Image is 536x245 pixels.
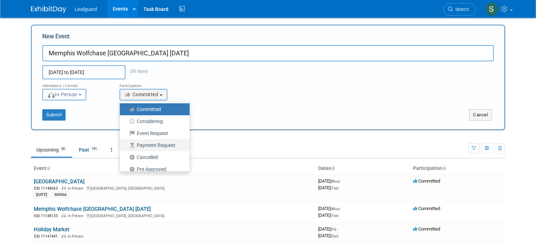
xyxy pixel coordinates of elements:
[123,105,183,114] label: Committed
[62,186,66,190] img: In-Person Event
[331,186,338,190] span: (Tue)
[443,3,476,16] a: Search
[124,92,159,97] span: Committed
[318,206,342,211] span: [DATE]
[119,89,167,100] button: Committed
[123,141,183,150] label: Payment Request
[315,163,410,174] th: Dates
[331,234,338,238] span: (Sun)
[74,143,104,157] a: Past101
[337,226,338,232] span: -
[341,206,342,211] span: -
[125,69,148,74] span: (30 days)
[42,89,86,100] button: In-Person
[413,178,440,184] span: Committed
[341,178,342,184] span: -
[42,45,494,61] input: Name of Trade Show / Conference
[123,153,183,162] label: Cancelled
[318,213,338,218] span: [DATE]
[331,227,336,231] span: (Fri)
[331,165,335,171] a: Sort by Start Date
[62,234,66,238] img: In-Person Event
[68,234,86,239] span: In-Person
[123,117,183,126] label: Considering
[331,207,340,211] span: (Mon)
[42,79,109,88] div: Attendance / Format:
[52,192,69,198] div: 300966
[31,6,66,13] img: ExhibitDay
[59,146,67,152] span: 50
[410,163,505,174] th: Participation
[34,226,69,233] a: Holiday Market
[34,185,313,191] div: [GEOGRAPHIC_DATA], [GEOGRAPHIC_DATA]
[318,226,338,232] span: [DATE]
[34,192,49,198] div: [DATE]
[68,186,86,191] span: In-Person
[42,109,66,121] button: Submit
[75,6,97,12] span: Leafguard
[47,92,78,97] span: In-Person
[34,178,85,185] a: [GEOGRAPHIC_DATA]
[42,32,70,43] label: New Event
[47,165,50,171] a: Sort by Event Name
[31,143,72,157] a: Upcoming50
[413,226,440,232] span: Committed
[318,178,342,184] span: [DATE]
[331,214,338,218] span: (Tue)
[34,214,61,218] span: EID: 11148133
[31,163,315,174] th: Event
[469,109,492,121] button: Cancel
[123,129,183,138] label: Event Request
[318,233,338,238] span: [DATE]
[34,234,61,238] span: EID: 11147441
[413,206,440,211] span: Committed
[485,2,498,16] img: Stephanie Luke
[442,165,446,171] a: Sort by Participation Type
[453,7,469,12] span: Search
[34,186,61,190] span: EID: 11148063
[62,214,66,217] img: In-Person Event
[331,179,340,183] span: (Mon)
[34,213,313,219] div: [GEOGRAPHIC_DATA], [GEOGRAPHIC_DATA]
[34,206,151,212] a: Memphis Wolfchase [GEOGRAPHIC_DATA] [DATE]
[318,185,338,190] span: [DATE]
[119,79,186,88] div: Participation:
[90,146,99,152] span: 101
[123,165,183,174] label: Pre Approved
[68,214,86,218] span: In-Person
[42,65,125,79] input: Start Date - End Date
